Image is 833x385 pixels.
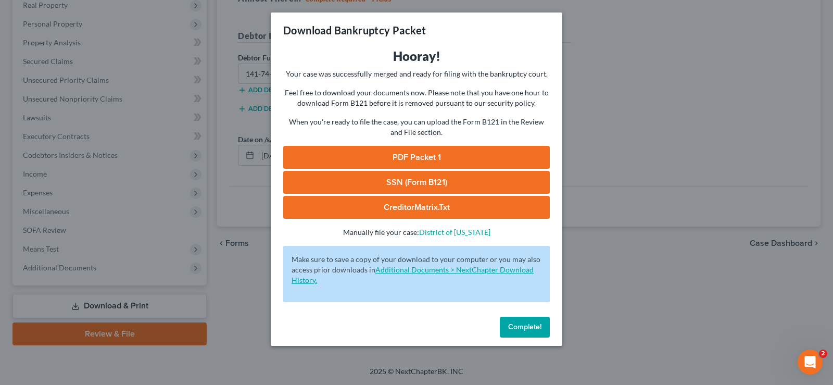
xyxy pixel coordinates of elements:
[500,317,550,338] button: Complete!
[419,228,490,237] a: District of [US_STATE]
[283,48,550,65] h3: Hooray!
[508,322,541,331] span: Complete!
[283,196,550,219] a: CreditorMatrix.txt
[283,146,550,169] a: PDF Packet 1
[292,254,541,285] p: Make sure to save a copy of your download to your computer or you may also access prior downloads in
[819,350,827,358] span: 2
[798,350,823,375] iframe: Intercom live chat
[283,88,550,108] p: Feel free to download your documents now. Please note that you have one hour to download Form B12...
[283,117,550,138] p: When you're ready to file the case, you can upload the Form B121 in the Review and File section.
[283,171,550,194] a: SSN (Form B121)
[283,227,550,238] p: Manually file your case:
[283,69,550,79] p: Your case was successfully merged and ready for filing with the bankruptcy court.
[283,23,426,38] h3: Download Bankruptcy Packet
[292,265,534,284] a: Additional Documents > NextChapter Download History.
